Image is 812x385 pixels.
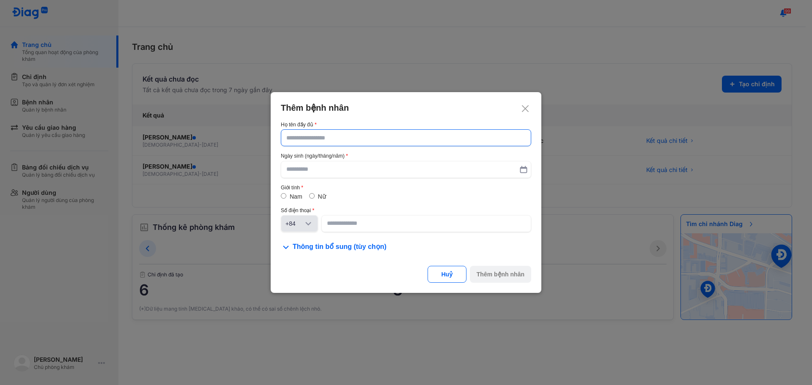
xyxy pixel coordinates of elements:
div: Số điện thoại [281,208,531,213]
div: Ngày sinh (ngày/tháng/năm) [281,153,531,159]
button: Thêm bệnh nhân [470,266,531,283]
div: +84 [285,219,303,228]
div: Họ tên đầy đủ [281,122,531,128]
label: Nam [290,193,302,200]
span: Thông tin bổ sung (tùy chọn) [293,242,387,252]
div: Giới tính [281,185,531,191]
div: Thêm bệnh nhân [477,270,524,279]
label: Nữ [318,193,326,200]
div: Thêm bệnh nhân [281,102,531,113]
button: Huỷ [428,266,466,283]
